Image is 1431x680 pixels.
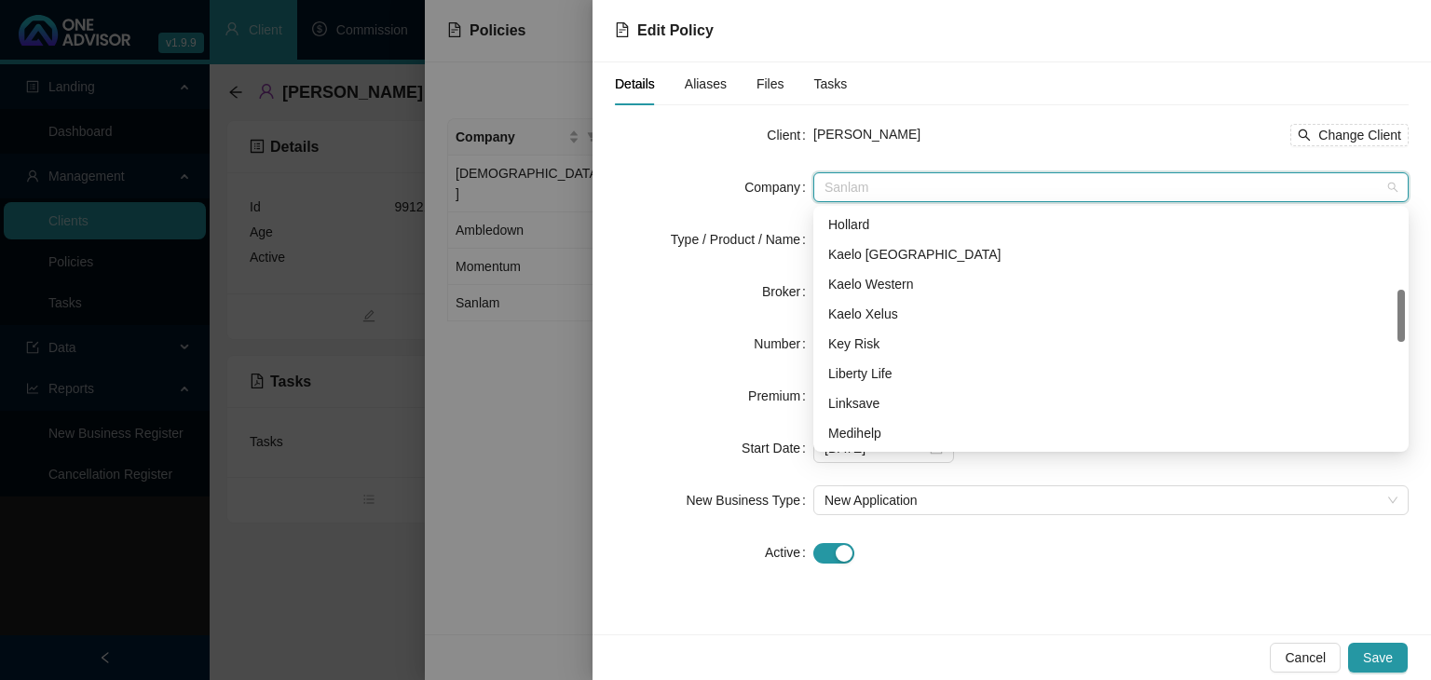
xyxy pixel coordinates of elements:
[1290,124,1409,146] button: Change Client
[825,173,1397,201] span: Sanlam
[685,77,727,90] span: Aliases
[742,433,813,463] label: Start Date
[686,485,813,515] label: New Business Type
[762,277,813,306] label: Broker
[756,77,784,90] span: Files
[825,486,1397,514] span: New Application
[754,329,813,359] label: Number
[814,77,848,90] span: Tasks
[1270,643,1341,673] button: Cancel
[615,22,630,37] span: file-text
[1285,647,1326,668] span: Cancel
[615,77,655,90] span: Details
[813,127,920,142] span: [PERSON_NAME]
[767,120,813,150] label: Client
[1318,125,1401,145] span: Change Client
[1298,129,1311,142] span: search
[744,172,813,202] label: Company
[1348,643,1408,673] button: Save
[671,224,813,254] label: Type / Product / Name
[1363,647,1393,668] span: Save
[637,22,714,38] span: Edit Policy
[765,537,813,567] label: Active
[748,381,813,411] label: Premium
